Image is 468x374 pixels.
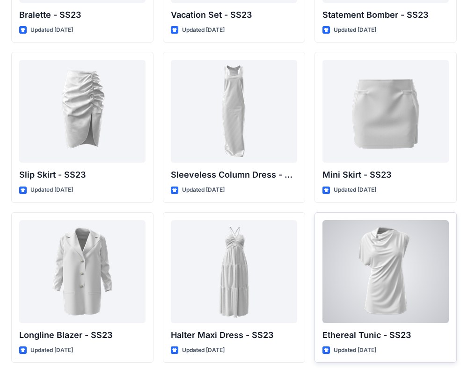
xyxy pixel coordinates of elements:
[19,220,146,323] a: Longline Blazer - SS23
[171,60,297,163] a: Sleeveless Column Dress - SS23
[322,168,449,181] p: Mini Skirt - SS23
[334,345,376,355] p: Updated [DATE]
[171,168,297,181] p: Sleeveless Column Dress - SS23
[171,8,297,22] p: Vacation Set - SS23
[30,345,73,355] p: Updated [DATE]
[322,60,449,163] a: Mini Skirt - SS23
[19,168,146,181] p: Slip Skirt - SS23
[171,329,297,342] p: Halter Maxi Dress - SS23
[30,25,73,35] p: Updated [DATE]
[334,25,376,35] p: Updated [DATE]
[30,185,73,195] p: Updated [DATE]
[334,185,376,195] p: Updated [DATE]
[182,25,225,35] p: Updated [DATE]
[19,8,146,22] p: Bralette - SS23
[182,345,225,355] p: Updated [DATE]
[19,329,146,342] p: Longline Blazer - SS23
[322,8,449,22] p: Statement Bomber - SS23
[182,185,225,195] p: Updated [DATE]
[19,60,146,163] a: Slip Skirt - SS23
[322,329,449,342] p: Ethereal Tunic - SS23
[171,220,297,323] a: Halter Maxi Dress - SS23
[322,220,449,323] a: Ethereal Tunic - SS23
